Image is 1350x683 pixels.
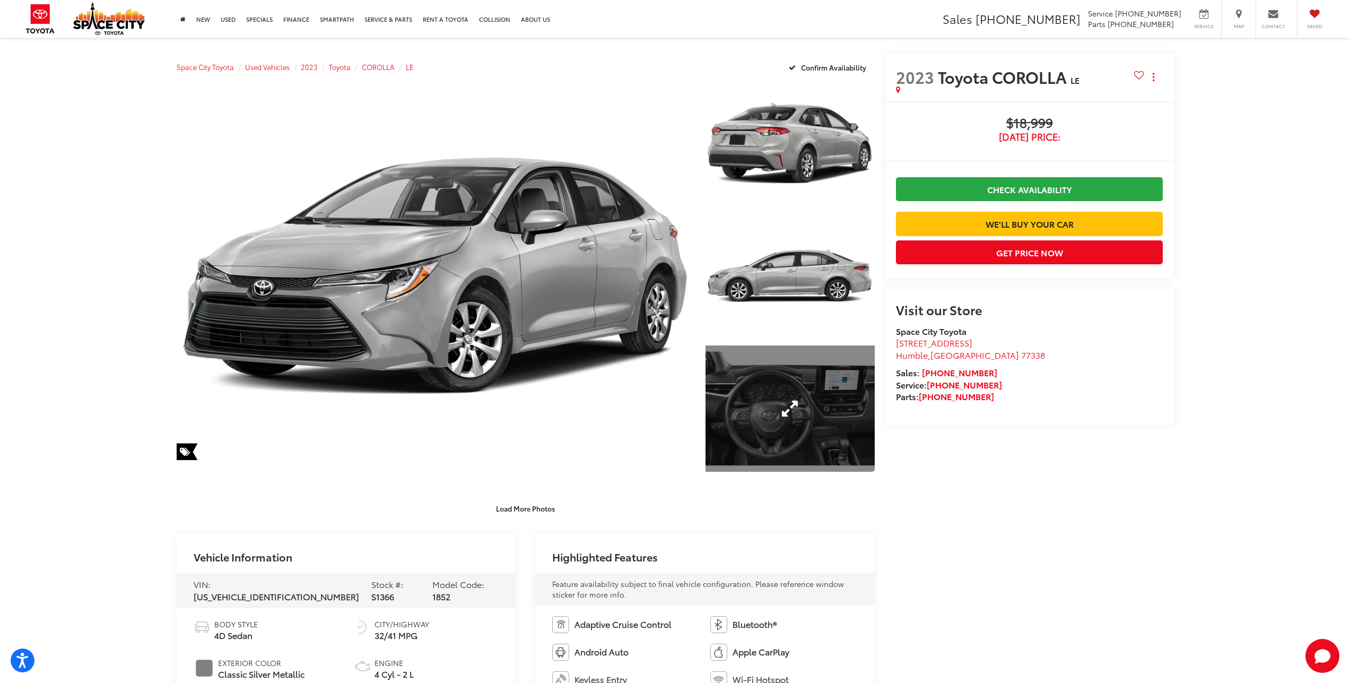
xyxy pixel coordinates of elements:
[214,619,258,629] span: Body Style
[704,79,876,208] img: 2023 Toyota COROLLA LE
[706,80,874,207] a: Expand Photo 1
[1227,23,1250,30] span: Map
[177,443,198,460] span: Special
[896,132,1163,142] span: [DATE] Price:
[896,302,1163,316] h2: Visit our Store
[574,618,672,630] span: Adaptive Cruise Control
[177,62,234,72] a: Space City Toyota
[896,390,994,402] strong: Parts:
[896,177,1163,201] a: Check Availability
[1021,349,1045,361] span: 77338
[371,590,394,602] span: S1366
[73,2,145,35] img: Space City Toyota
[976,10,1081,27] span: [PHONE_NUMBER]
[196,660,213,677] span: #808080
[896,116,1163,132] span: $18,999
[489,499,562,517] button: Load More Photos
[896,325,966,337] strong: Space City Toyota
[171,78,699,474] img: 2023 Toyota COROLLA LE
[930,349,1019,361] span: [GEOGRAPHIC_DATA]
[927,378,1002,391] a: [PHONE_NUMBER]
[704,211,876,341] img: 2023 Toyota COROLLA LE
[374,668,414,680] span: 4 Cyl - 2 L
[374,619,429,629] span: City/Highway
[432,590,450,602] span: 1852
[354,619,371,636] img: Fuel Economy
[896,349,1045,361] span: ,
[1303,23,1326,30] span: Saved
[218,658,304,668] span: Exterior Color
[432,578,484,590] span: Model Code:
[552,644,569,661] img: Android Auto
[1144,67,1163,86] button: Actions
[896,65,934,88] span: 2023
[329,62,351,72] a: Toyota
[1192,23,1216,30] span: Service
[214,629,258,642] span: 4D Sedan
[896,336,972,349] span: [STREET_ADDRESS]
[1261,23,1285,30] span: Contact
[922,366,997,378] a: [PHONE_NUMBER]
[710,616,727,633] img: Bluetooth®
[177,80,694,472] a: Expand Photo 0
[1088,8,1113,19] span: Service
[896,378,1002,391] strong: Service:
[710,644,727,661] img: Apple CarPlay
[896,240,1163,264] button: Get Price Now
[552,578,844,600] span: Feature availability subject to final vehicle configuration. Please reference window sticker for ...
[733,618,777,630] span: Bluetooth®
[1070,74,1079,86] span: LE
[801,63,866,72] span: Confirm Availability
[896,212,1163,236] a: We'll Buy Your Car
[733,646,789,658] span: Apple CarPlay
[1115,8,1181,19] span: [PHONE_NUMBER]
[362,62,395,72] a: COROLLA
[919,390,994,402] a: [PHONE_NUMBER]
[218,668,304,680] span: Classic Silver Metallic
[194,551,292,563] h2: Vehicle Information
[1153,73,1154,81] span: dropdown dots
[943,10,972,27] span: Sales
[1108,19,1174,29] span: [PHONE_NUMBER]
[1305,639,1339,673] button: Toggle Chat Window
[406,62,414,72] a: LE
[374,658,414,668] span: Engine
[371,578,404,590] span: Stock #:
[194,578,211,590] span: VIN:
[374,629,429,642] span: 32/41 MPG
[706,345,874,472] a: Expand Photo 3
[552,551,658,563] h2: Highlighted Features
[896,336,1045,361] a: [STREET_ADDRESS] Humble,[GEOGRAPHIC_DATA] 77338
[896,366,920,378] span: Sales:
[1088,19,1105,29] span: Parts
[301,62,318,72] a: 2023
[574,646,629,658] span: Android Auto
[1305,639,1339,673] svg: Start Chat
[245,62,290,72] a: Used Vehicles
[706,213,874,340] a: Expand Photo 2
[552,616,569,633] img: Adaptive Cruise Control
[938,65,1070,88] span: Toyota COROLLA
[194,590,359,602] span: [US_VEHICLE_IDENTIFICATION_NUMBER]
[896,349,928,361] span: Humble
[783,58,875,76] button: Confirm Availability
